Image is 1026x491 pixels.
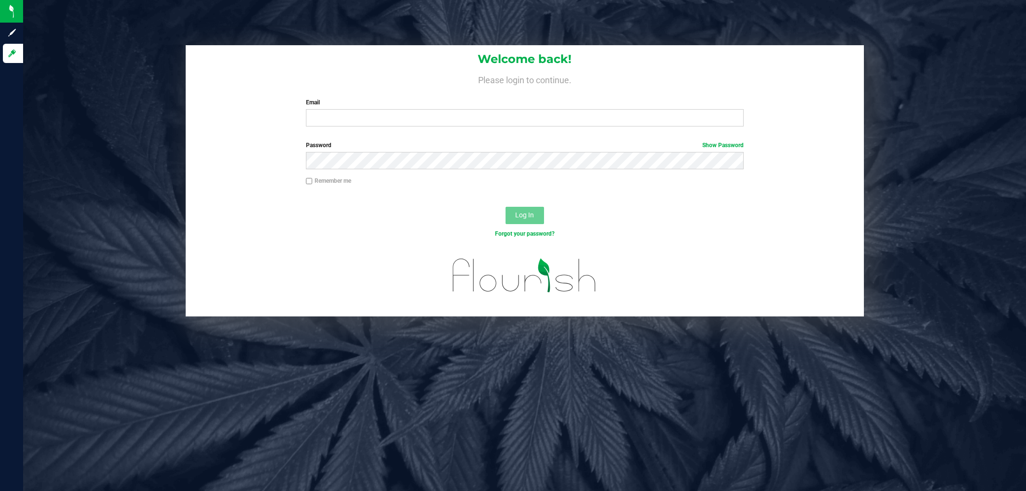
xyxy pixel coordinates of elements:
[306,178,313,185] input: Remember me
[186,73,864,85] h4: Please login to continue.
[306,98,744,107] label: Email
[702,142,744,149] a: Show Password
[440,248,609,302] img: flourish_logo.svg
[7,49,17,58] inline-svg: Log in
[515,211,534,219] span: Log In
[506,207,544,224] button: Log In
[186,53,864,65] h1: Welcome back!
[495,230,555,237] a: Forgot your password?
[7,28,17,38] inline-svg: Sign up
[306,142,331,149] span: Password
[306,176,351,185] label: Remember me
